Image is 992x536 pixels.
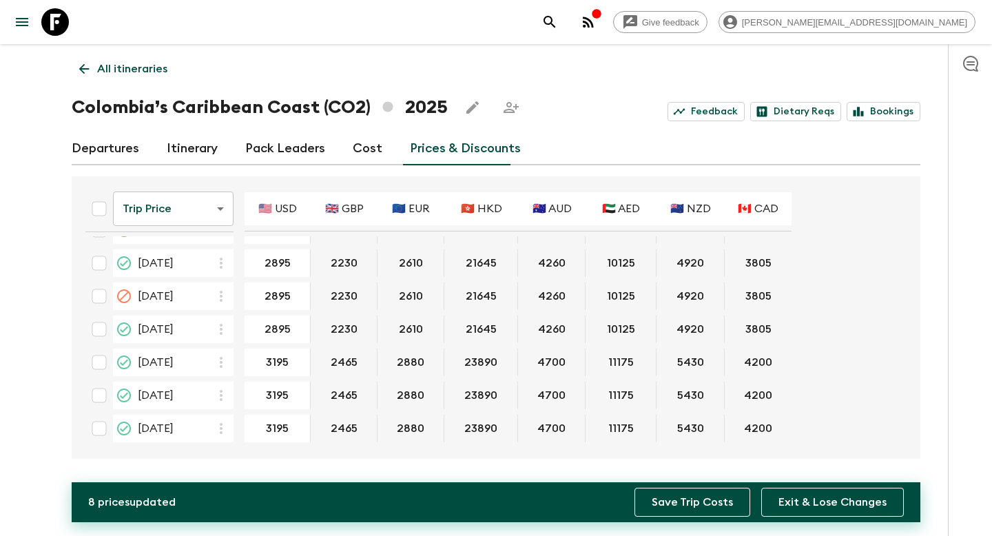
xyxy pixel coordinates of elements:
[661,382,721,409] button: 5430
[325,200,364,217] p: 🇬🇧 GBP
[661,349,721,376] button: 5430
[410,132,521,165] a: Prices & Discounts
[116,387,132,404] svg: Guaranteed
[521,282,582,310] button: 4260
[245,316,311,343] div: 07 Dec 2025; 🇺🇸 USD
[311,316,378,343] div: 07 Dec 2025; 🇬🇧 GBP
[738,200,778,217] p: 🇨🇦 CAD
[138,288,174,305] span: [DATE]
[590,316,652,343] button: 10125
[660,316,721,343] button: 4920
[249,349,305,376] button: 3195
[382,282,440,310] button: 2610
[518,282,586,310] div: 26 Nov 2025; 🇦🇺 AUD
[167,132,218,165] a: Itinerary
[249,382,305,409] button: 3195
[113,189,234,228] div: Trip Price
[448,349,514,376] button: 23890
[761,488,904,517] button: Exit & Lose Changes
[116,354,132,371] svg: Guaranteed
[847,102,920,121] a: Bookings
[444,415,518,442] div: 28 Dec 2025; 🇭🇰 HKD
[311,249,378,277] div: 23 Nov 2025; 🇬🇧 GBP
[586,249,657,277] div: 23 Nov 2025; 🇦🇪 AED
[590,282,652,310] button: 10125
[449,249,513,277] button: 21645
[725,316,792,343] div: 07 Dec 2025; 🇨🇦 CAD
[586,316,657,343] div: 07 Dec 2025; 🇦🇪 AED
[444,349,518,376] div: 21 Dec 2025; 🇭🇰 HKD
[670,200,711,217] p: 🇳🇿 NZD
[661,415,721,442] button: 5430
[448,382,514,409] button: 23890
[657,415,725,442] div: 28 Dec 2025; 🇳🇿 NZD
[725,249,792,277] div: 23 Nov 2025; 🇨🇦 CAD
[85,195,113,223] div: Select all
[444,249,518,277] div: 23 Nov 2025; 🇭🇰 HKD
[380,349,441,376] button: 2880
[314,316,374,343] button: 2230
[88,494,176,511] p: 8 price s updated
[311,415,378,442] div: 28 Dec 2025; 🇬🇧 GBP
[729,282,788,310] button: 3805
[378,382,444,409] div: 24 Dec 2025; 🇪🇺 EUR
[138,255,174,271] span: [DATE]
[725,349,792,376] div: 21 Dec 2025; 🇨🇦 CAD
[497,94,525,121] span: Share this itinerary
[444,316,518,343] div: 07 Dec 2025; 🇭🇰 HKD
[729,249,788,277] button: 3805
[586,415,657,442] div: 28 Dec 2025; 🇦🇪 AED
[138,354,174,371] span: [DATE]
[138,420,174,437] span: [DATE]
[727,415,789,442] button: 4200
[750,102,841,121] a: Dietary Reqs
[380,382,441,409] button: 2880
[521,249,582,277] button: 4260
[586,282,657,310] div: 26 Nov 2025; 🇦🇪 AED
[592,415,650,442] button: 11175
[311,282,378,310] div: 26 Nov 2025; 🇬🇧 GBP
[518,415,586,442] div: 28 Dec 2025; 🇦🇺 AUD
[378,349,444,376] div: 21 Dec 2025; 🇪🇺 EUR
[518,249,586,277] div: 23 Nov 2025; 🇦🇺 AUD
[536,8,564,36] button: search adventures
[392,200,430,217] p: 🇪🇺 EUR
[72,132,139,165] a: Departures
[314,349,374,376] button: 2465
[116,321,132,338] svg: Guaranteed
[116,420,132,437] svg: On Sale
[138,387,174,404] span: [DATE]
[314,415,374,442] button: 2465
[729,316,788,343] button: 3805
[725,415,792,442] div: 28 Dec 2025; 🇨🇦 CAD
[378,415,444,442] div: 28 Dec 2025; 🇪🇺 EUR
[592,382,650,409] button: 11175
[521,382,582,409] button: 4700
[634,17,707,28] span: Give feedback
[660,282,721,310] button: 4920
[353,132,382,165] a: Cost
[138,321,174,338] span: [DATE]
[518,382,586,409] div: 24 Dec 2025; 🇦🇺 AUD
[314,249,374,277] button: 2230
[719,11,975,33] div: [PERSON_NAME][EMAIL_ADDRESS][DOMAIN_NAME]
[245,382,311,409] div: 24 Dec 2025; 🇺🇸 USD
[116,255,132,271] svg: Guaranteed
[314,282,374,310] button: 2230
[461,200,502,217] p: 🇭🇰 HKD
[448,415,514,442] button: 23890
[116,288,132,305] svg: Cancelled
[245,249,311,277] div: 23 Nov 2025; 🇺🇸 USD
[602,200,640,217] p: 🇦🇪 AED
[521,349,582,376] button: 4700
[727,382,789,409] button: 4200
[444,382,518,409] div: 24 Dec 2025; 🇭🇰 HKD
[657,349,725,376] div: 21 Dec 2025; 🇳🇿 NZD
[8,8,36,36] button: menu
[314,382,374,409] button: 2465
[72,94,448,121] h1: Colombia’s Caribbean Coast (CO2) 2025
[725,282,792,310] div: 26 Nov 2025; 🇨🇦 CAD
[311,349,378,376] div: 21 Dec 2025; 🇬🇧 GBP
[459,94,486,121] button: Edit this itinerary
[521,415,582,442] button: 4700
